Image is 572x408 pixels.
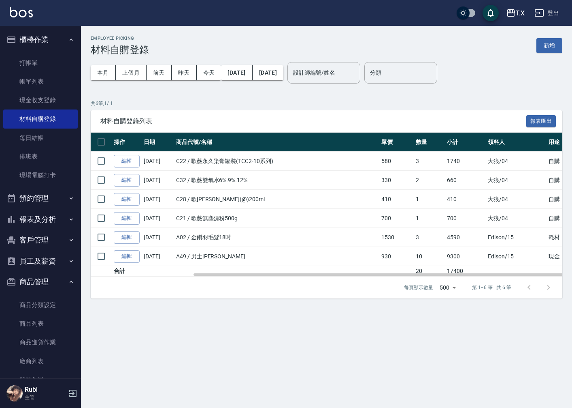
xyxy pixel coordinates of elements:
[3,147,78,166] a: 排班表
[3,209,78,230] button: 報表及分析
[3,54,78,72] a: 打帳單
[3,352,78,371] a: 廠商列表
[253,65,283,80] button: [DATE]
[197,65,221,80] button: 今天
[142,171,174,190] td: [DATE]
[379,247,414,266] td: 930
[142,190,174,209] td: [DATE]
[414,228,445,247] td: 3
[445,266,486,277] td: 17400
[526,117,556,125] a: 報表匯出
[414,247,445,266] td: 10
[142,133,174,152] th: 日期
[486,209,546,228] td: 大狼 /04
[91,65,116,80] button: 本月
[174,171,379,190] td: C32 / 歌薇雙氧水6%.9%.12%
[3,29,78,50] button: 櫃檯作業
[379,209,414,228] td: 700
[172,65,197,80] button: 昨天
[100,117,526,125] span: 材料自購登錄列表
[114,231,140,244] a: 編輯
[414,190,445,209] td: 1
[379,228,414,247] td: 1530
[3,188,78,209] button: 預約管理
[486,247,546,266] td: Edison /15
[142,247,174,266] td: [DATE]
[174,209,379,228] td: C21 / 歌薇無塵漂粉500g
[414,209,445,228] td: 1
[3,296,78,314] a: 商品分類設定
[379,190,414,209] td: 410
[114,155,140,167] a: 編輯
[174,152,379,171] td: C22 / 歌薇永久染膏罐裝(TCC2-10系列)
[91,36,149,41] h2: Employee Picking
[486,171,546,190] td: 大狼 /04
[414,152,445,171] td: 3
[414,171,445,190] td: 2
[486,228,546,247] td: Edison /15
[91,100,562,107] p: 共 6 筆, 1 / 1
[3,110,78,128] a: 材料自購登錄
[503,5,528,21] button: T.X
[486,152,546,171] td: 大狼 /04
[114,250,140,263] a: 編輯
[445,152,486,171] td: 1740
[379,171,414,190] td: 330
[91,44,149,56] h3: 材料自購登錄
[379,152,414,171] td: 580
[25,386,66,394] h5: Rubi
[445,190,486,209] td: 410
[404,284,433,291] p: 每頁顯示數量
[445,171,486,190] td: 660
[3,166,78,185] a: 現場電腦打卡
[436,277,459,298] div: 500
[3,333,78,352] a: 商品進貨作業
[445,133,486,152] th: 小計
[536,38,562,53] button: 新增
[114,174,140,187] a: 編輯
[445,228,486,247] td: 4590
[174,190,379,209] td: C28 / 歌[PERSON_NAME](@)200ml
[531,6,562,21] button: 登出
[486,190,546,209] td: 大狼 /04
[445,209,486,228] td: 700
[3,129,78,147] a: 每日結帳
[3,251,78,272] button: 員工及薪資
[526,115,556,128] button: 報表匯出
[472,284,511,291] p: 第 1–6 筆 共 6 筆
[147,65,172,80] button: 前天
[142,152,174,171] td: [DATE]
[3,72,78,91] a: 帳單列表
[3,271,78,292] button: 商品管理
[174,228,379,247] td: A02 / 金鑽羽毛髮18吋
[536,41,562,49] a: 新增
[174,247,379,266] td: A49 / 男士[PERSON_NAME]
[10,7,33,17] img: Logo
[445,247,486,266] td: 9300
[3,230,78,251] button: 客戶管理
[379,133,414,152] th: 單價
[174,133,379,152] th: 商品代號/名稱
[483,5,499,21] button: save
[142,228,174,247] td: [DATE]
[414,266,445,277] td: 20
[486,133,546,152] th: 領料人
[112,266,142,277] td: 合計
[114,193,140,206] a: 編輯
[414,133,445,152] th: 數量
[112,133,142,152] th: 操作
[142,209,174,228] td: [DATE]
[116,65,147,80] button: 上個月
[114,212,140,225] a: 編輯
[3,91,78,110] a: 現金收支登錄
[3,371,78,389] a: 盤點作業
[3,314,78,333] a: 商品列表
[516,8,525,18] div: T.X
[6,385,23,402] img: Person
[221,65,252,80] button: [DATE]
[25,394,66,401] p: 主管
